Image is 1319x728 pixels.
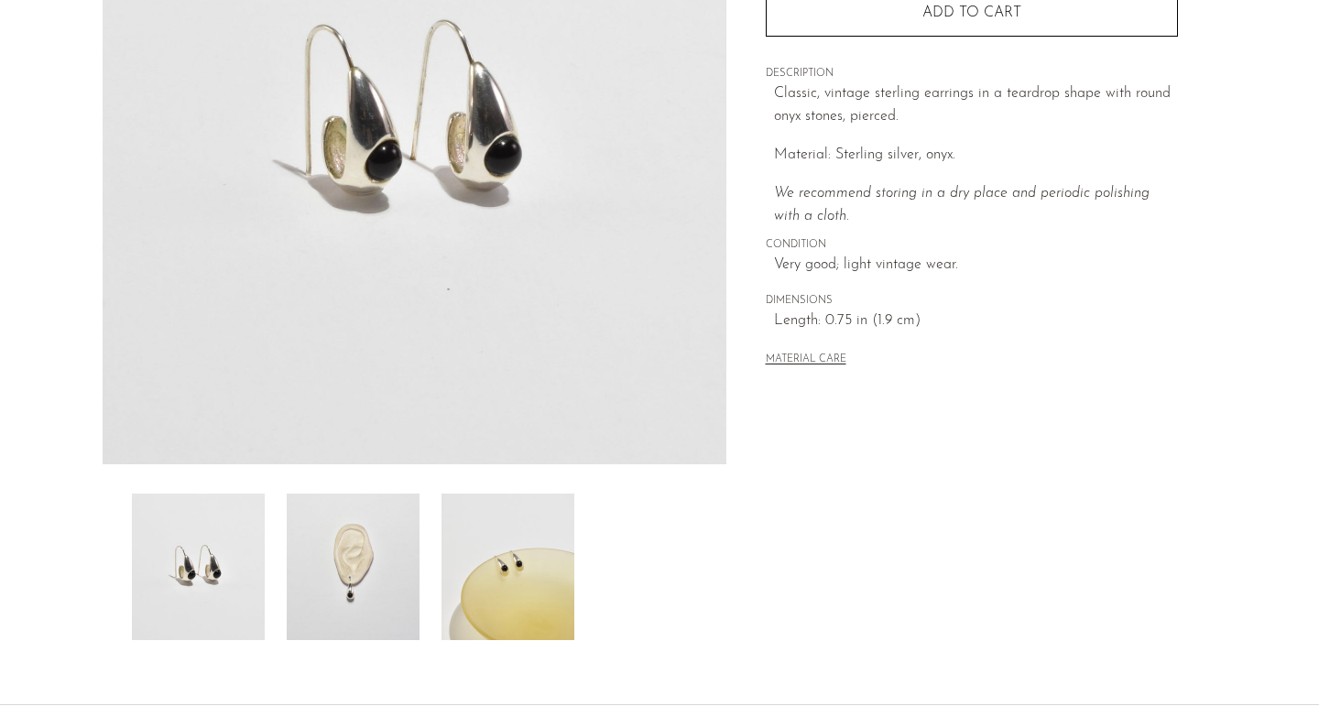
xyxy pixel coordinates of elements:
img: Onyx Teardrop Earrings [132,494,265,640]
span: Length: 0.75 in (1.9 cm) [774,310,1178,333]
span: CONDITION [766,237,1178,254]
span: DIMENSIONS [766,293,1178,310]
img: Onyx Teardrop Earrings [287,494,420,640]
span: Add to cart [922,5,1021,20]
span: DESCRIPTION [766,66,1178,82]
p: Material: Sterling silver, onyx. [774,144,1178,168]
img: Onyx Teardrop Earrings [441,494,574,640]
span: Very good; light vintage wear. [774,254,1178,277]
button: MATERIAL CARE [766,353,846,367]
i: We recommend storing in a dry place and periodic polishing with a cloth. [774,186,1150,224]
p: Classic, vintage sterling earrings in a teardrop shape with round onyx stones, pierced. [774,82,1178,129]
